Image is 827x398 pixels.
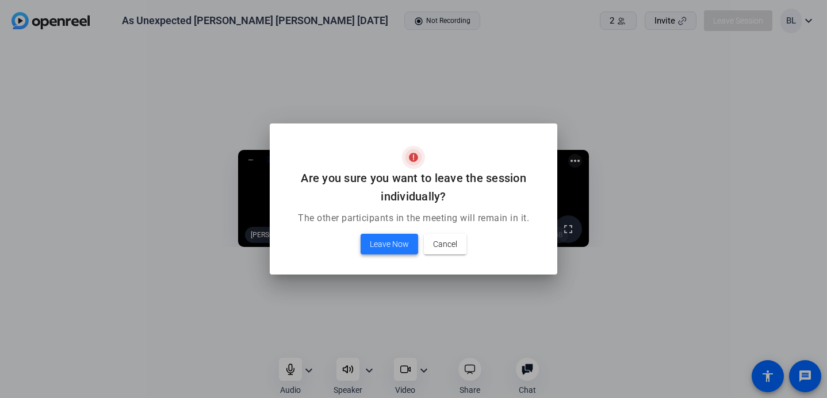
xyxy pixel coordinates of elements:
[424,234,466,254] button: Cancel
[284,169,543,206] h2: Are you sure you want to leave the session individually?
[361,234,418,254] button: Leave Now
[433,237,457,251] span: Cancel
[284,211,543,225] p: The other participants in the meeting will remain in it.
[370,237,409,251] span: Leave Now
